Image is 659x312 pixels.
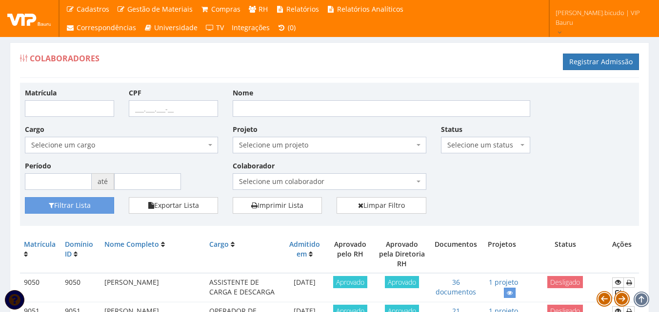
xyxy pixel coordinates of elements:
a: 1 projeto [489,277,518,287]
input: ___.___.___-__ [129,100,218,117]
span: Relatórios [286,4,319,14]
td: ASSISTENTE DE CARGA E DESCARGA [205,273,283,302]
span: Colaboradores [30,53,100,64]
th: Ações [608,236,639,273]
span: Integrações [232,23,270,32]
th: Aprovado pela Diretoria RH [374,236,430,273]
span: Correspondências [77,23,136,32]
td: 9050 [20,273,61,302]
a: 36 documentos [436,277,476,296]
span: Aprovado [385,276,419,288]
span: (0) [288,23,296,32]
th: Documentos [430,236,482,273]
td: 9050 [61,273,100,302]
td: [PERSON_NAME] [100,273,205,302]
a: Limpar Filtro [337,197,426,214]
a: (0) [274,18,300,37]
span: RH [259,4,268,14]
span: Selecione um cargo [31,140,206,150]
a: Cargo [209,239,229,249]
a: Admitido em [289,239,320,258]
span: Relatórios Analíticos [337,4,403,14]
span: TV [216,23,224,32]
a: Correspondências [62,18,140,37]
span: Selecione um projeto [233,137,426,153]
label: Período [25,161,51,171]
a: Integrações [228,18,274,37]
a: Universidade [140,18,202,37]
label: Colaborador [233,161,275,171]
a: Nome Completo [104,239,159,249]
label: Cargo [25,125,44,134]
th: Projetos [482,236,522,273]
label: Status [441,125,462,134]
span: Selecione um cargo [25,137,218,153]
span: Selecione um colaborador [233,173,426,190]
a: Registrar Admissão [563,54,639,70]
button: Exportar Lista [129,197,218,214]
label: CPF [129,88,141,98]
a: Imprimir Lista [233,197,322,214]
label: Matrícula [25,88,57,98]
a: Matrícula [24,239,56,249]
td: [DATE] [283,273,326,302]
label: Projeto [233,125,258,134]
span: Universidade [154,23,198,32]
label: Nome [233,88,253,98]
img: logo [7,11,51,26]
span: [PERSON_NAME].bicudo | VIP Bauru [556,8,646,27]
span: Gestão de Materiais [127,4,193,14]
a: Domínio ID [65,239,93,258]
span: Aprovado [333,276,367,288]
span: Selecione um colaborador [239,177,414,186]
a: TV [201,18,228,37]
span: Selecione um status [447,140,518,150]
span: Cadastros [77,4,109,14]
span: Compras [211,4,240,14]
span: Selecione um status [441,137,530,153]
th: Status [522,236,608,273]
span: Desligado [547,276,583,288]
span: até [92,173,114,190]
th: Aprovado pelo RH [326,236,374,273]
button: Filtrar Lista [25,197,114,214]
span: Selecione um projeto [239,140,414,150]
